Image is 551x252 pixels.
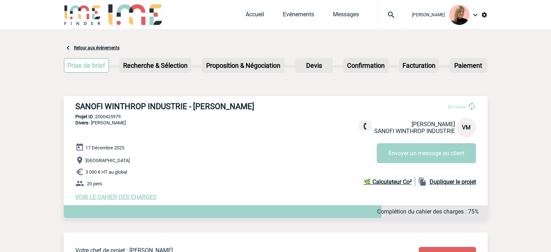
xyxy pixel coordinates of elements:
[75,120,88,125] span: Divers
[364,178,412,185] b: 🌿 Calculateur Co²
[74,45,120,50] a: Retour aux événements
[64,4,101,25] img: IME-Finder
[430,178,476,185] b: Dupliquer le projet
[364,177,415,186] a: 🌿 Calculateur Co²
[64,59,109,72] p: Prise de brief
[246,11,264,21] a: Accueil
[400,59,438,72] p: Facturation
[75,102,293,111] h3: SANOFI WINTHROP INDUSTRIE - [PERSON_NAME]
[462,124,471,131] span: VM
[344,59,388,72] p: Confirmation
[362,123,368,129] img: fixe.png
[412,121,455,128] span: [PERSON_NAME]
[75,120,126,125] span: - [PERSON_NAME]
[448,104,466,110] span: En cours
[75,114,95,119] b: Projet ID :
[377,143,476,163] button: Envoyer un message au client
[85,169,127,175] span: 3 000 € HT au global
[85,158,130,163] span: [GEOGRAPHIC_DATA]
[296,59,332,72] p: Devis
[64,114,488,119] p: 2000425979
[450,59,487,72] p: Paiement
[75,194,156,201] a: VOIR LE CAHIER DES CHARGES
[418,177,427,186] img: file_copy-black-24dp.png
[283,11,314,21] a: Evénements
[120,59,191,72] p: Recherche & Sélection
[85,145,124,150] span: 17 Décembre 2025
[87,181,103,186] span: 20 pers.
[333,11,359,21] a: Messages
[203,59,284,72] p: Proposition & Négociation
[412,12,445,17] span: [PERSON_NAME]
[374,128,455,135] span: SANOFI WINTHROP INDUSTRIE
[449,5,469,25] img: 131233-0.png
